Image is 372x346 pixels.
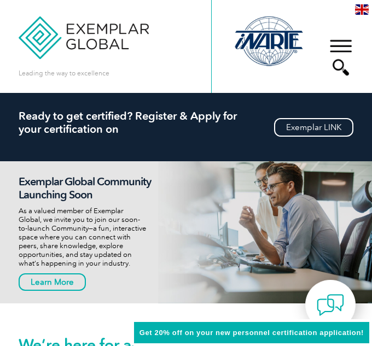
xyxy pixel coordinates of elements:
h2: Ready to get certified? Register & Apply for your certification on [19,109,353,136]
img: en [355,4,369,15]
p: As a valued member of Exemplar Global, we invite you to join our soon-to-launch Community—a fun, ... [19,207,163,268]
a: Exemplar LINK [274,118,353,137]
a: Learn More [19,273,86,291]
span: Get 20% off on your new personnel certification application! [139,329,364,337]
p: Leading the way to excellence [19,67,109,79]
h2: Exemplar Global Community Launching Soon [19,175,163,201]
img: contact-chat.png [317,291,344,319]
